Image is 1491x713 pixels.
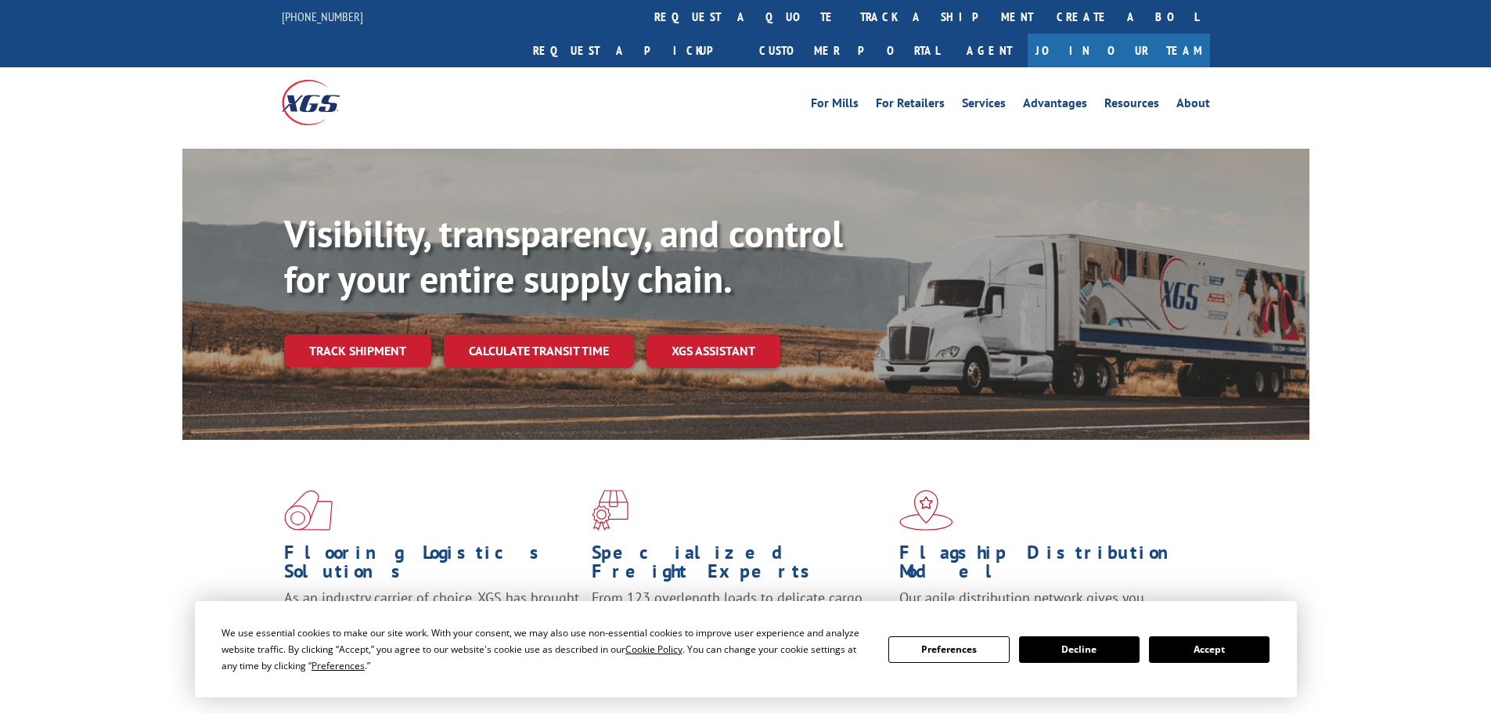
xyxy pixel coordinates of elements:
[747,34,951,67] a: Customer Portal
[284,334,431,367] a: Track shipment
[521,34,747,67] a: Request a pickup
[962,97,1006,114] a: Services
[899,490,953,531] img: xgs-icon-flagship-distribution-model-red
[284,543,580,589] h1: Flooring Logistics Solutions
[1023,97,1087,114] a: Advantages
[1019,636,1140,663] button: Decline
[899,589,1187,625] span: Our agile distribution network gives you nationwide inventory management on demand.
[592,589,888,658] p: From 123 overlength loads to delicate cargo, our experienced staff knows the best way to move you...
[1028,34,1210,67] a: Join Our Team
[1104,97,1159,114] a: Resources
[646,334,780,368] a: XGS ASSISTANT
[284,209,843,303] b: Visibility, transparency, and control for your entire supply chain.
[1149,636,1270,663] button: Accept
[811,97,859,114] a: For Mills
[284,589,579,644] span: As an industry carrier of choice, XGS has brought innovation and dedication to flooring logistics...
[951,34,1028,67] a: Agent
[284,490,333,531] img: xgs-icon-total-supply-chain-intelligence-red
[899,543,1195,589] h1: Flagship Distribution Model
[592,490,628,531] img: xgs-icon-focused-on-flooring-red
[1176,97,1210,114] a: About
[876,97,945,114] a: For Retailers
[195,601,1297,697] div: Cookie Consent Prompt
[282,9,363,24] a: [PHONE_NUMBER]
[888,636,1009,663] button: Preferences
[221,625,870,674] div: We use essential cookies to make our site work. With your consent, we may also use non-essential ...
[592,543,888,589] h1: Specialized Freight Experts
[625,643,682,656] span: Cookie Policy
[312,659,365,672] span: Preferences
[444,334,634,368] a: Calculate transit time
